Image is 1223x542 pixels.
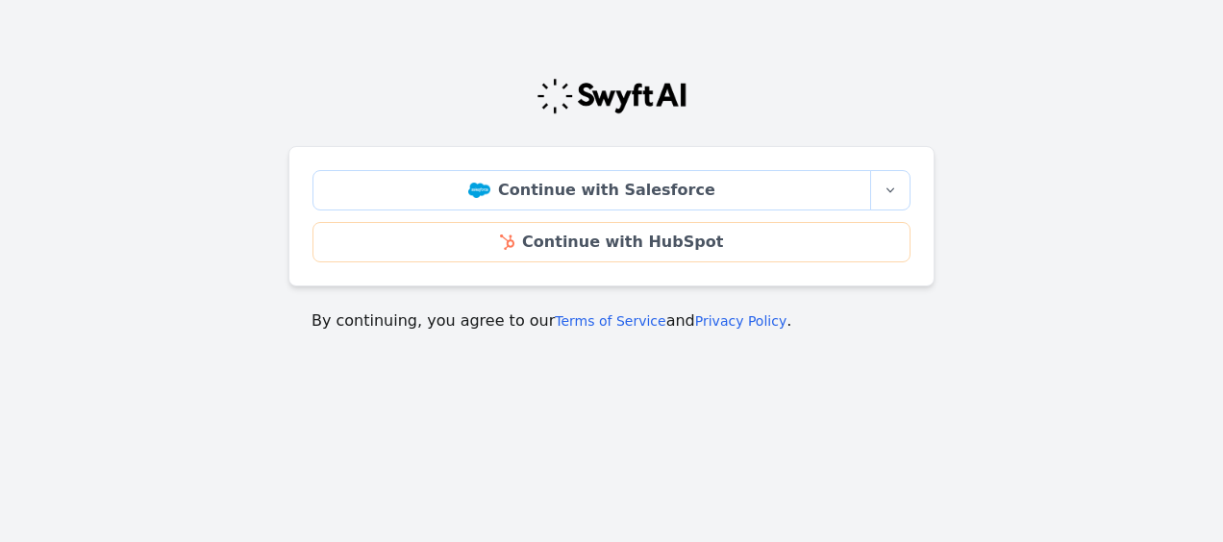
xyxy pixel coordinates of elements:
a: Terms of Service [555,313,665,329]
a: Continue with HubSpot [312,222,911,262]
img: HubSpot [500,234,514,250]
a: Continue with Salesforce [312,170,871,210]
img: Salesforce [468,183,490,198]
p: By continuing, you agree to our and . [312,309,911,333]
img: Swyft Logo [536,77,687,115]
a: Privacy Policy [695,313,786,329]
